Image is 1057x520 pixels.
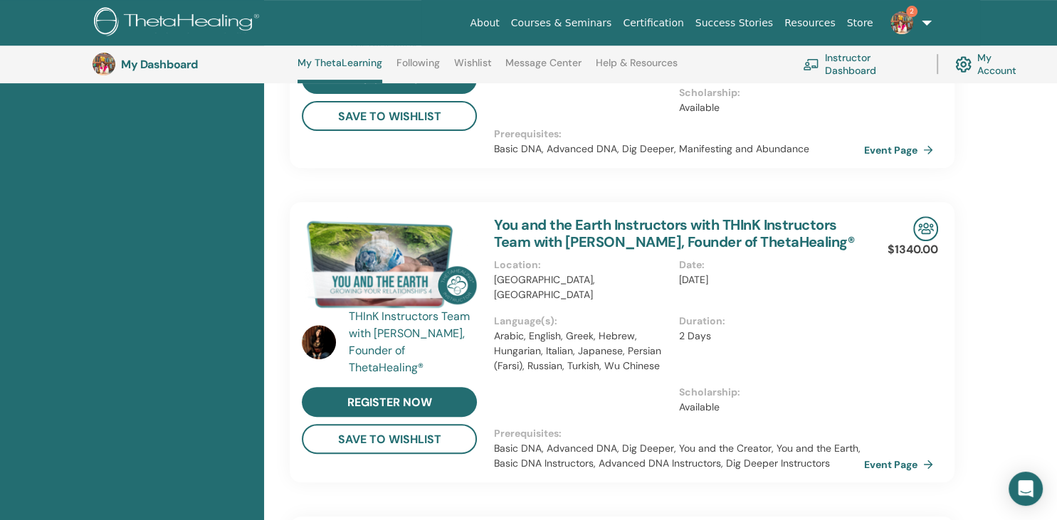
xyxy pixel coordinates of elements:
img: default.jpg [93,53,115,75]
h3: My Dashboard [121,58,263,71]
a: Help & Resources [596,57,678,80]
p: Location : [494,258,671,272]
button: save to wishlist [302,424,477,454]
p: Language(s) : [494,314,671,329]
a: You and the Earth Instructors with THInK Instructors Team with [PERSON_NAME], Founder of ThetaHea... [494,216,854,251]
p: Basic DNA, Advanced DNA, Dig Deeper, Manifesting and Abundance [494,142,864,156]
p: $1340.00 [888,241,938,258]
a: My Account [955,48,1031,80]
a: Courses & Seminars [505,10,618,36]
img: default.jpg [890,11,913,34]
img: chalkboard-teacher.svg [803,58,819,70]
a: Certification [617,10,689,36]
a: Resources [779,10,841,36]
a: Wishlist [454,57,492,80]
a: About [464,10,505,36]
p: Basic DNA, Advanced DNA, Dig Deeper, You and the Creator, You and the Earth, Basic DNA Instructor... [494,441,864,471]
a: Success Stories [690,10,779,36]
a: register now [302,387,477,417]
a: Store [841,10,879,36]
p: Duration : [679,314,856,329]
p: Arabic, English, Greek, Hebrew, Hungarian, Italian, Japanese, Persian (Farsi), Russian, Turkish, ... [494,329,671,373]
img: default.jpg [302,325,336,359]
button: save to wishlist [302,101,477,131]
p: Prerequisites : [494,127,864,142]
img: You and the Earth Instructors [302,216,477,312]
div: Open Intercom Messenger [1009,472,1043,506]
a: Instructor Dashboard [803,48,920,80]
p: Scholarship : [679,385,856,400]
p: 2 Days [679,329,856,344]
a: Event Page [864,139,939,161]
a: My ThetaLearning [298,57,382,83]
p: Prerequisites : [494,426,864,441]
a: Event Page [864,454,939,475]
p: Scholarship : [679,85,856,100]
a: Message Center [505,57,582,80]
span: 2 [906,6,917,17]
img: logo.png [94,7,264,39]
p: [DATE] [679,272,856,287]
p: Date : [679,258,856,272]
a: THInK Instructors Team with [PERSON_NAME], Founder of ThetaHealing® [349,308,480,376]
p: Available [679,100,856,115]
p: [GEOGRAPHIC_DATA], [GEOGRAPHIC_DATA] [494,272,671,302]
img: cog.svg [955,53,972,76]
p: Available [679,400,856,415]
span: register now [347,395,432,410]
a: Following [396,57,440,80]
img: In-Person Seminar [913,216,938,241]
